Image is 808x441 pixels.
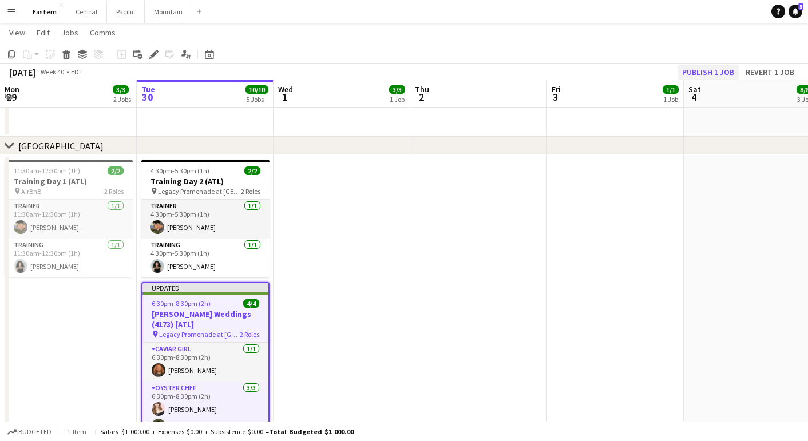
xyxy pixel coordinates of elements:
span: Legacy Promenade at [GEOGRAPHIC_DATA] S [158,187,241,196]
app-card-role: Training1/111:30am-12:30pm (1h)[PERSON_NAME] [5,239,133,277]
span: 3/3 [389,85,405,94]
app-card-role: Caviar Girl1/16:30pm-8:30pm (2h)[PERSON_NAME] [142,343,268,382]
span: 4 [687,90,701,104]
span: Fri [552,84,561,94]
button: Revert 1 job [741,65,799,80]
span: 1 [276,90,293,104]
button: Publish 1 job [678,65,739,80]
span: AirBnB [21,187,41,196]
span: 2/2 [244,166,260,175]
span: 3 [550,90,561,104]
span: 5 [798,3,803,10]
a: Comms [85,25,120,40]
a: 5 [789,5,802,18]
span: Budgeted [18,428,52,436]
app-job-card: 11:30am-12:30pm (1h)2/2Training Day 1 (ATL) AirBnB2 RolesTrainer1/111:30am-12:30pm (1h)[PERSON_NA... [5,160,133,277]
button: Pacific [107,1,145,23]
div: 2 Jobs [113,95,131,104]
span: Wed [278,84,293,94]
span: 2/2 [108,166,124,175]
span: Mon [5,84,19,94]
span: 3/3 [113,85,129,94]
span: Thu [415,84,429,94]
button: Eastern [23,1,66,23]
a: Edit [32,25,54,40]
button: Budgeted [6,426,53,438]
span: 29 [3,90,19,104]
div: [GEOGRAPHIC_DATA] [18,140,104,152]
div: EDT [71,67,83,76]
a: View [5,25,30,40]
span: 1/1 [663,85,679,94]
h3: Training Day 1 (ATL) [5,176,133,186]
span: 2 Roles [104,187,124,196]
span: Total Budgeted $1 000.00 [269,427,354,436]
div: 5 Jobs [246,95,268,104]
span: 2 [413,90,429,104]
span: 4/4 [243,299,259,308]
button: Central [66,1,107,23]
div: Updated [142,283,268,292]
span: 11:30am-12:30pm (1h) [14,166,80,175]
span: 6:30pm-8:30pm (2h) [152,299,211,308]
button: Mountain [145,1,192,23]
span: View [9,27,25,38]
div: Salary $1 000.00 + Expenses $0.00 + Subsistence $0.00 = [100,427,354,436]
a: Jobs [57,25,83,40]
span: Comms [90,27,116,38]
div: [DATE] [9,66,35,78]
app-job-card: 4:30pm-5:30pm (1h)2/2Training Day 2 (ATL) Legacy Promenade at [GEOGRAPHIC_DATA] S2 RolesTrainer1/... [141,160,270,277]
span: 30 [140,90,155,104]
span: 4:30pm-5:30pm (1h) [150,166,209,175]
span: 1 item [63,427,90,436]
span: Legacy Promenade at [GEOGRAPHIC_DATA] S [159,330,240,339]
span: Edit [37,27,50,38]
h3: Training Day 2 (ATL) [141,176,270,186]
span: 10/10 [245,85,268,94]
app-card-role: Trainer1/111:30am-12:30pm (1h)[PERSON_NAME] [5,200,133,239]
span: 2 Roles [241,187,260,196]
div: 1 Job [390,95,405,104]
h3: [PERSON_NAME] Weddings (4173) [ATL] [142,309,268,329]
span: Sat [688,84,701,94]
app-card-role: Trainer1/14:30pm-5:30pm (1h)[PERSON_NAME] [141,200,270,239]
span: Jobs [61,27,78,38]
span: Week 40 [38,67,66,76]
span: 2 Roles [240,330,259,339]
app-card-role: Training1/14:30pm-5:30pm (1h)[PERSON_NAME] [141,239,270,277]
span: Tue [141,84,155,94]
div: 1 Job [663,95,678,104]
